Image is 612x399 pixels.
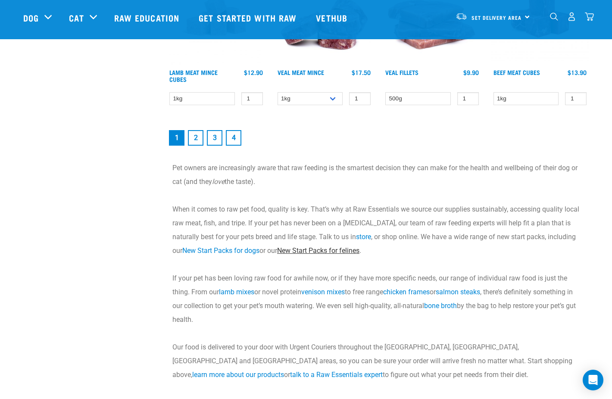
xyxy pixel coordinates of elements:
[385,71,418,74] a: Veal Fillets
[568,69,587,76] div: $13.90
[172,271,584,327] p: If your pet has been loving raw food for awhile now, or if they have more specific needs, our ran...
[301,288,345,296] a: venison mixes
[493,71,540,74] a: Beef Meat Cubes
[182,246,259,255] a: New Start Packs for dogs
[471,16,521,19] span: Set Delivery Area
[244,69,263,76] div: $12.90
[565,92,587,106] input: 1
[307,0,358,35] a: Vethub
[226,130,241,146] a: Goto page 4
[457,92,479,106] input: 1
[356,233,371,241] a: store
[436,288,480,296] a: salmon steaks
[583,370,603,390] div: Open Intercom Messenger
[106,0,190,35] a: Raw Education
[169,71,218,81] a: Lamb Meat Mince Cubes
[550,12,558,21] img: home-icon-1@2x.png
[383,288,430,296] a: chicken frames
[567,12,576,21] img: user.png
[278,71,324,74] a: Veal Meat Mince
[424,302,457,310] a: bone broth
[23,11,39,24] a: Dog
[277,246,359,255] a: New Start Packs for felines
[169,130,184,146] a: Page 1
[349,92,371,106] input: 1
[172,161,584,189] p: Pet owners are increasingly aware that raw feeding is the smartest decision they can make for the...
[207,130,222,146] a: Goto page 3
[463,69,479,76] div: $9.90
[172,340,584,382] p: Our food is delivered to your door with Urgent Couriers throughout the [GEOGRAPHIC_DATA], [GEOGRA...
[190,0,307,35] a: Get started with Raw
[192,371,284,379] a: learn more about our products
[172,203,584,258] p: When it comes to raw pet food, quality is key. That’s why at Raw Essentials we source our supplie...
[167,128,589,147] nav: pagination
[212,178,225,186] em: love
[219,288,254,296] a: lamb mixes
[352,69,371,76] div: $17.50
[241,92,263,106] input: 1
[290,371,383,379] a: talk to a Raw Essentials expert
[69,11,84,24] a: Cat
[456,12,467,20] img: van-moving.png
[585,12,594,21] img: home-icon@2x.png
[188,130,203,146] a: Goto page 2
